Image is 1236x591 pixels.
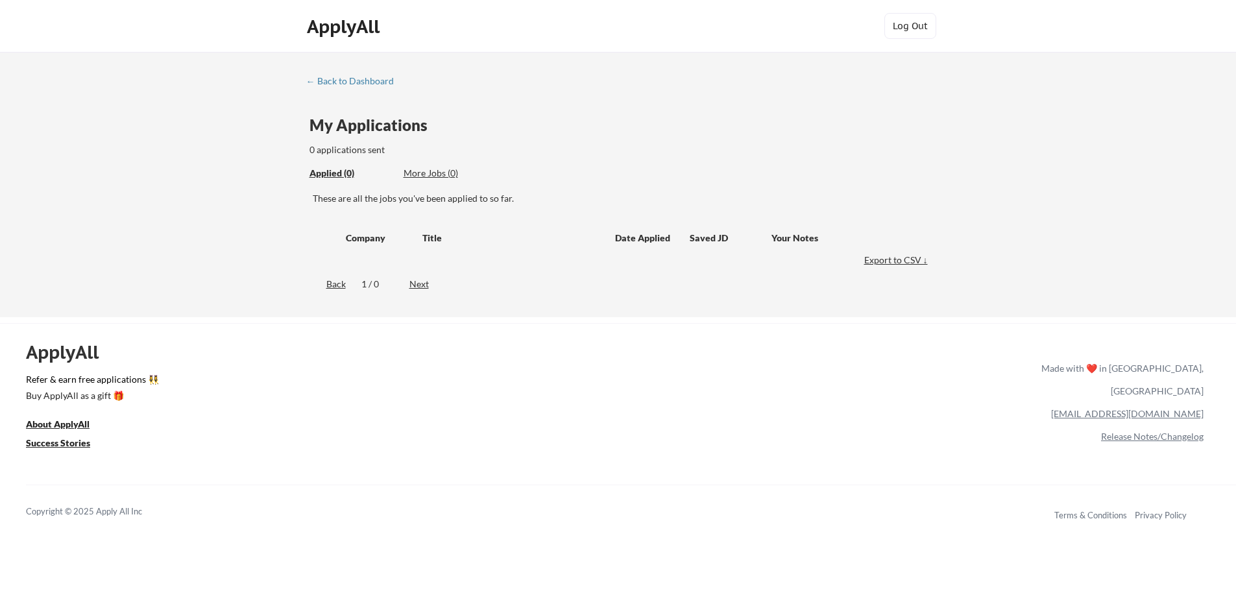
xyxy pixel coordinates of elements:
[26,375,770,389] a: Refer & earn free applications 👯‍♀️
[26,341,114,363] div: ApplyAll
[690,226,771,249] div: Saved JD
[1101,431,1204,442] a: Release Notes/Changelog
[26,389,156,405] a: Buy ApplyAll as a gift 🎁
[26,417,108,433] a: About ApplyAll
[1054,510,1127,520] a: Terms & Conditions
[26,391,156,400] div: Buy ApplyAll as a gift 🎁
[615,232,672,245] div: Date Applied
[306,77,404,86] div: ← Back to Dashboard
[306,278,346,291] div: Back
[1135,510,1187,520] a: Privacy Policy
[26,436,108,452] a: Success Stories
[346,232,411,245] div: Company
[404,167,499,180] div: These are job applications we think you'd be a good fit for, but couldn't apply you to automatica...
[1051,408,1204,419] a: [EMAIL_ADDRESS][DOMAIN_NAME]
[404,167,499,180] div: More Jobs (0)
[409,278,444,291] div: Next
[309,143,561,156] div: 0 applications sent
[309,117,438,133] div: My Applications
[26,505,175,518] div: Copyright © 2025 Apply All Inc
[309,167,394,180] div: Applied (0)
[309,167,394,180] div: These are all the jobs you've been applied to so far.
[1036,357,1204,402] div: Made with ❤️ in [GEOGRAPHIC_DATA], [GEOGRAPHIC_DATA]
[306,76,404,89] a: ← Back to Dashboard
[361,278,394,291] div: 1 / 0
[307,16,383,38] div: ApplyAll
[26,437,90,448] u: Success Stories
[864,254,931,267] div: Export to CSV ↓
[884,13,936,39] button: Log Out
[422,232,603,245] div: Title
[771,232,919,245] div: Your Notes
[26,418,90,429] u: About ApplyAll
[313,192,931,205] div: These are all the jobs you've been applied to so far.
